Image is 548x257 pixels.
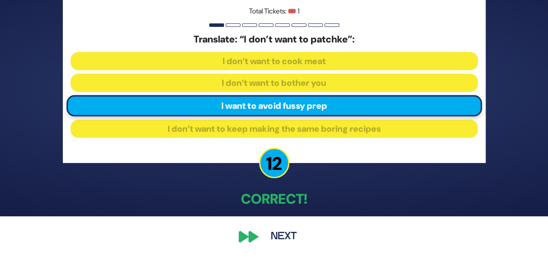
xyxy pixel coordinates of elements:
button: I don’t want to keep making the same boring recipes [71,120,478,138]
button: I want to avoid fussy prep [66,95,482,117]
button: I don’t want to cook meat [71,52,478,70]
p: Total Tickets: 🎟️ 1 [71,6,478,16]
p: Correct! [63,189,486,209]
p: 12 [259,148,289,178]
button: I don’t want to bother you [71,74,478,92]
button: Next [259,227,309,247]
h5: Translate: “I don’t want to patchke”: [71,34,478,45]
